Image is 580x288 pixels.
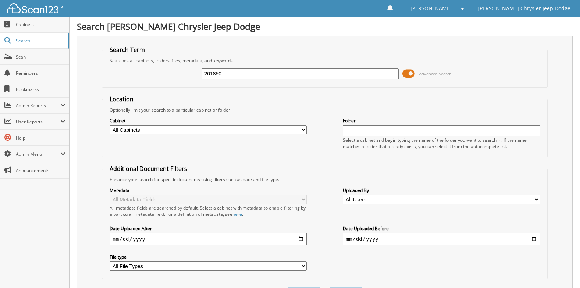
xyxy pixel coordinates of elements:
[106,95,137,103] legend: Location
[16,86,65,92] span: Bookmarks
[106,57,543,64] div: Searches all cabinets, folders, files, metadata, and keywords
[110,117,306,124] label: Cabinet
[16,38,64,44] span: Search
[110,225,306,232] label: Date Uploaded After
[16,54,65,60] span: Scan
[106,46,149,54] legend: Search Term
[16,151,60,157] span: Admin Menu
[16,70,65,76] span: Reminders
[106,176,543,183] div: Enhance your search for specific documents using filters such as date and file type.
[106,165,191,173] legend: Additional Document Filters
[110,205,306,217] div: All metadata fields are searched by default. Select a cabinet with metadata to enable filtering b...
[343,117,540,124] label: Folder
[410,6,452,11] span: [PERSON_NAME]
[343,233,540,245] input: end
[77,20,573,32] h1: Search [PERSON_NAME] Chrysler Jeep Dodge
[106,107,543,113] div: Optionally limit your search to a particular cabinet or folder
[343,187,540,193] label: Uploaded By
[16,102,60,109] span: Admin Reports
[343,137,540,150] div: Select a cabinet and begin typing the name of the folder you want to search in. If the name match...
[7,3,63,13] img: scan123-logo-white.svg
[16,21,65,28] span: Cabinets
[419,71,452,77] span: Advanced Search
[16,167,65,173] span: Announcements
[110,254,306,260] label: File type
[16,135,65,141] span: Help
[478,6,570,11] span: [PERSON_NAME] Chrysler Jeep Dodge
[343,225,540,232] label: Date Uploaded Before
[232,211,242,217] a: here
[110,233,306,245] input: start
[16,119,60,125] span: User Reports
[110,187,306,193] label: Metadata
